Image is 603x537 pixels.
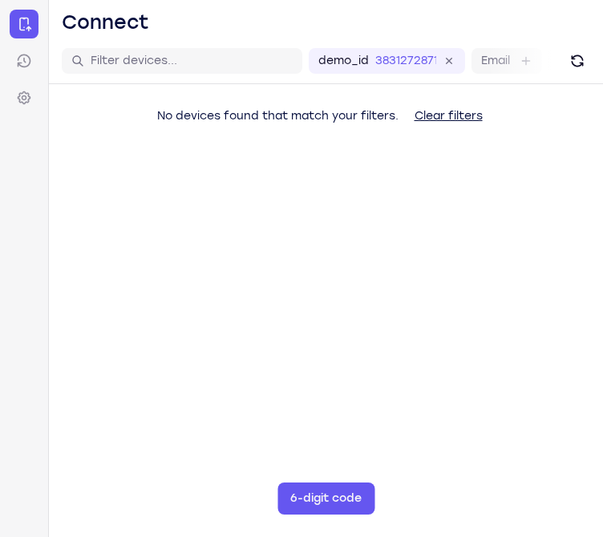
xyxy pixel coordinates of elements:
[318,53,369,69] label: demo_id
[565,48,590,74] button: Refresh
[10,10,38,38] a: Connect
[277,482,374,515] button: 6-digit code
[62,10,149,35] h1: Connect
[481,53,510,69] label: Email
[402,100,496,132] button: Clear filters
[91,53,293,69] input: Filter devices...
[157,109,399,123] span: No devices found that match your filters.
[10,46,38,75] a: Sessions
[10,83,38,112] a: Settings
